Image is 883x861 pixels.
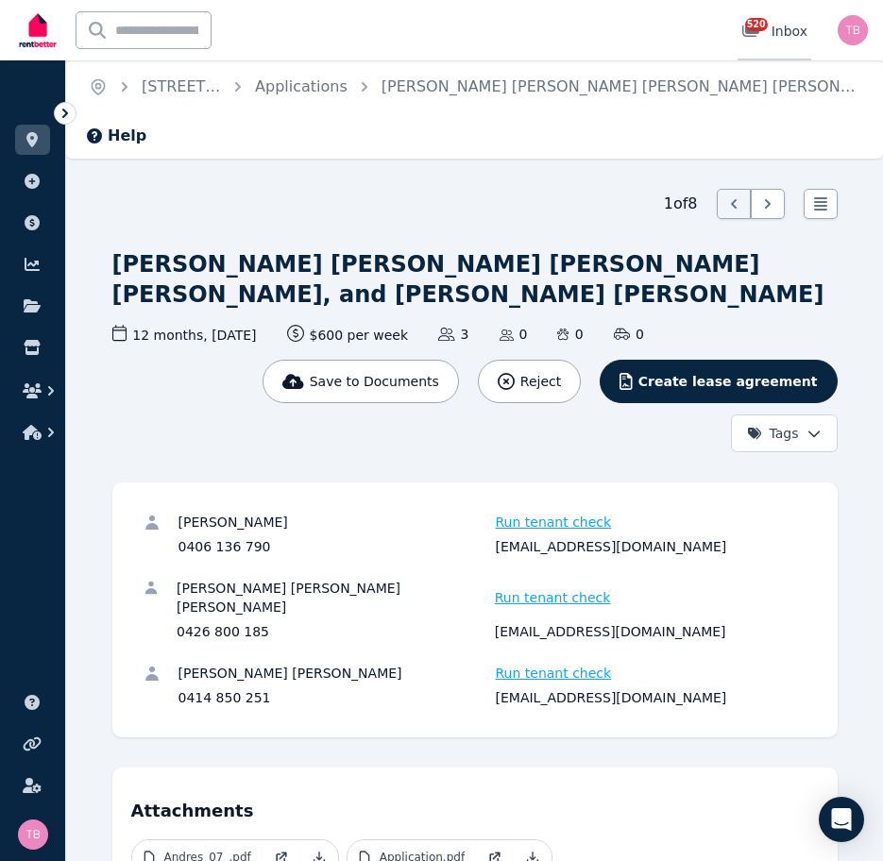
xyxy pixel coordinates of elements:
div: Inbox [741,22,807,41]
div: [PERSON_NAME] [178,513,490,532]
span: 0 [614,325,644,344]
span: Run tenant check [496,513,612,532]
div: Open Intercom Messenger [819,797,864,842]
span: 3 [438,325,468,344]
div: 0426 800 185 [177,622,489,641]
span: 520 [745,18,768,31]
span: ORGANISE [15,104,75,117]
span: 0 [557,325,583,344]
button: Save to Documents [263,360,459,403]
h1: [PERSON_NAME] [PERSON_NAME] [PERSON_NAME] [PERSON_NAME], and [PERSON_NAME] [PERSON_NAME] [112,249,838,310]
div: [PERSON_NAME] [PERSON_NAME] [178,664,490,683]
span: Tags [747,424,799,443]
div: 0406 136 790 [178,537,490,556]
span: $600 per week [287,325,409,345]
span: 12 months , [DATE] [112,325,257,345]
h4: Attachments [131,786,819,824]
nav: Breadcrumb [66,60,883,113]
span: Reject [520,372,561,391]
div: 0414 850 251 [178,688,490,707]
span: Run tenant check [496,664,612,683]
span: Save to Documents [310,372,439,391]
button: Reject [478,360,581,403]
div: [PERSON_NAME] [PERSON_NAME] [PERSON_NAME] [177,579,489,616]
div: [EMAIL_ADDRESS][DOMAIN_NAME] [496,537,807,556]
span: Create lease agreement [638,372,818,391]
span: Run tenant check [495,588,611,607]
img: RentBetter [15,7,60,54]
button: Create lease agreement [600,360,837,403]
div: [EMAIL_ADDRESS][DOMAIN_NAME] [495,622,807,641]
a: Applications [255,77,348,95]
button: Tags [731,414,838,452]
div: [EMAIL_ADDRESS][DOMAIN_NAME] [496,688,807,707]
button: Help [85,125,146,147]
img: Tracy Barrett [838,15,868,45]
a: [STREET_ADDRESS] [142,77,292,95]
img: Tracy Barrett [18,819,48,850]
span: 0 [500,325,528,344]
span: 1 of 8 [664,193,698,215]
